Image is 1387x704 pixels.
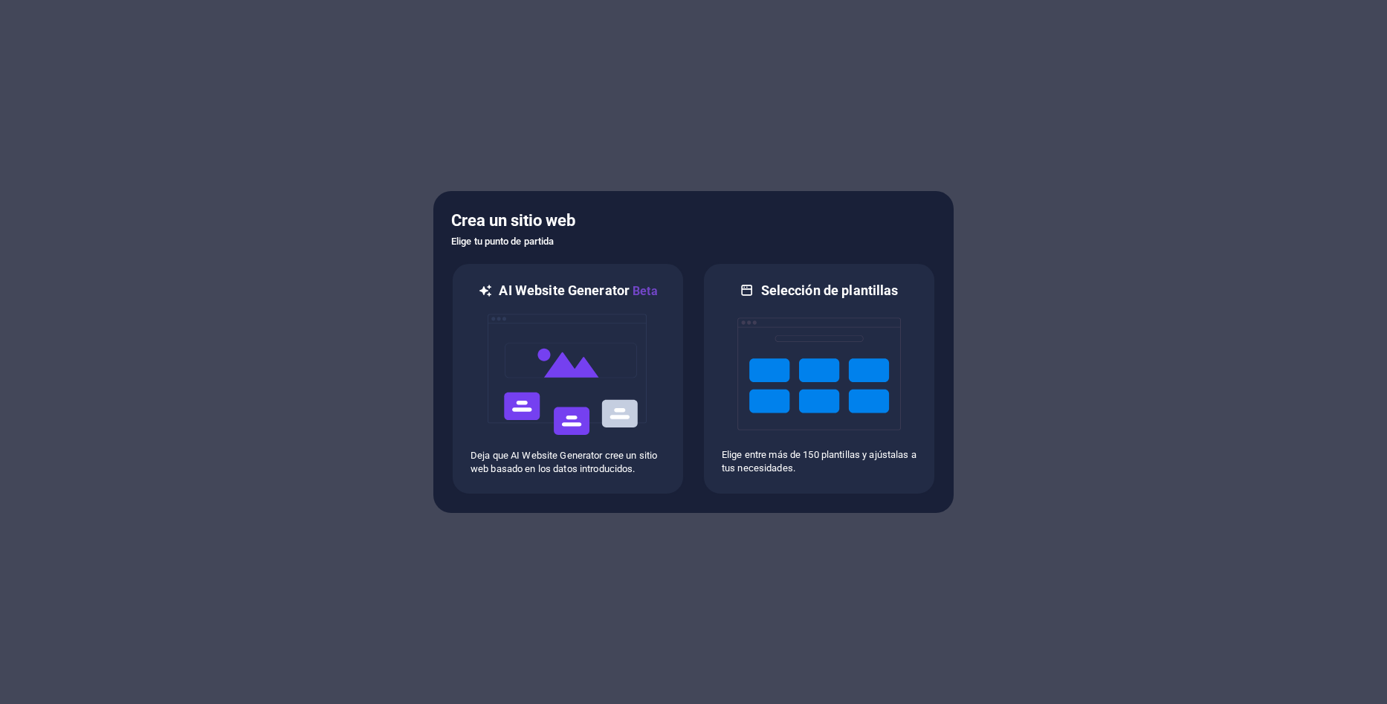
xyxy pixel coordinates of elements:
[471,449,665,476] p: Deja que AI Website Generator cree un sitio web basado en los datos introducidos.
[630,284,658,298] span: Beta
[761,282,899,300] h6: Selección de plantillas
[451,209,936,233] h5: Crea un sitio web
[702,262,936,495] div: Selección de plantillasElige entre más de 150 plantillas y ajústalas a tus necesidades.
[499,282,657,300] h6: AI Website Generator
[451,233,936,251] h6: Elige tu punto de partida
[486,300,650,449] img: ai
[722,448,916,475] p: Elige entre más de 150 plantillas y ajústalas a tus necesidades.
[451,262,685,495] div: AI Website GeneratorBetaaiDeja que AI Website Generator cree un sitio web basado en los datos int...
